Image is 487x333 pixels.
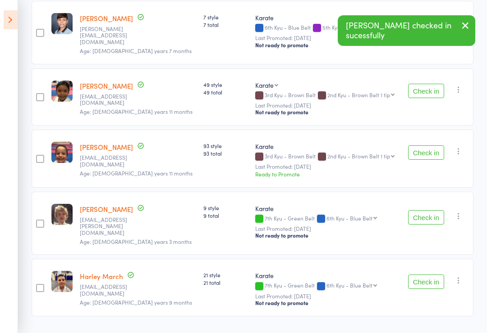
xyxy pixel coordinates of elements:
[327,92,390,98] div: 2nd Kyu - Brown Belt 1 tip
[255,299,399,306] div: Not ready to promote
[408,145,444,160] button: Check in
[80,47,192,54] span: Age: [DEMOGRAPHIC_DATA] years 7 months
[255,108,399,116] div: Not ready to promote
[255,293,399,299] small: Last Promoted: [DATE]
[51,204,73,225] img: image1658382910.png
[80,154,138,167] small: seforest@gmail.com
[80,298,192,306] span: Age: [DEMOGRAPHIC_DATA] years 9 months
[326,215,372,221] div: 6th Kyu - Blue Belt
[203,142,248,149] span: 93 style
[80,108,193,115] span: Age: [DEMOGRAPHIC_DATA] years 11 months
[255,225,399,232] small: Last Promoted: [DATE]
[255,81,274,90] div: Karate
[255,232,399,239] div: Not ready to promote
[255,215,399,223] div: 7th Kyu - Green Belt
[255,13,399,22] div: Karate
[80,142,133,152] a: [PERSON_NAME]
[80,216,138,236] small: the.howard.union@gmail.com
[322,24,373,30] div: 5th Kyu - Purple belt
[80,271,123,281] a: Harley March
[80,13,133,23] a: [PERSON_NAME]
[203,81,248,88] span: 49 style
[255,153,399,161] div: 3rd Kyu - Brown Belt
[203,211,248,219] span: 9 total
[255,102,399,108] small: Last Promoted: [DATE]
[80,169,193,177] span: Age: [DEMOGRAPHIC_DATA] years 11 months
[255,204,399,213] div: Karate
[80,283,138,297] small: Jacemarch@yahoo.com.au
[203,13,248,21] span: 7 style
[255,271,399,280] div: Karate
[80,204,133,214] a: [PERSON_NAME]
[80,81,133,90] a: [PERSON_NAME]
[51,81,73,102] img: image1611035283.png
[255,92,399,99] div: 3rd Kyu - Brown Belt
[255,41,399,49] div: Not ready to promote
[203,204,248,211] span: 9 style
[80,93,138,106] small: raffy_bacietes@yahoo.com
[203,149,248,157] span: 93 total
[255,142,399,151] div: Karate
[80,26,138,45] small: Sheree.mureau@gmail.com
[51,271,73,292] img: image1697091842.png
[203,271,248,279] span: 21 style
[408,274,444,289] button: Check in
[338,15,475,46] div: [PERSON_NAME] checked in sucessfully
[255,170,399,178] div: Ready to Promote
[203,88,248,96] span: 49 total
[327,153,390,159] div: 2nd Kyu - Brown Belt 1 tip
[408,84,444,98] button: Check in
[255,163,399,170] small: Last Promoted: [DATE]
[203,279,248,286] span: 21 total
[408,210,444,225] button: Check in
[51,142,73,163] img: image1534314331.png
[51,13,73,34] img: image1753863030.png
[255,282,399,290] div: 7th Kyu - Green Belt
[255,24,399,32] div: 6th Kyu - Blue Belt
[203,21,248,28] span: 7 total
[326,282,372,288] div: 6th Kyu - Blue Belt
[255,35,399,41] small: Last Promoted: [DATE]
[80,238,192,245] span: Age: [DEMOGRAPHIC_DATA] years 3 months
